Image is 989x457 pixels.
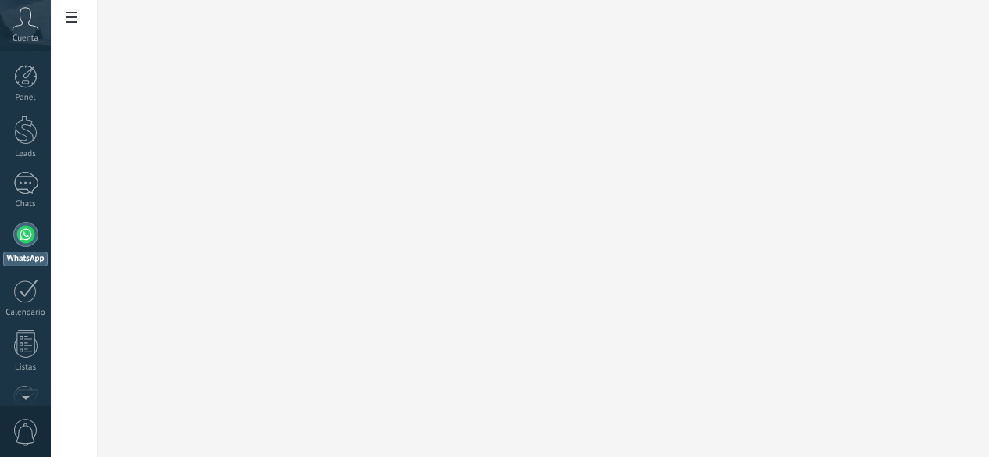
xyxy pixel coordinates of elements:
[3,199,48,209] div: Chats
[3,252,48,266] div: WhatsApp
[3,149,48,159] div: Leads
[3,93,48,103] div: Panel
[3,308,48,318] div: Calendario
[3,362,48,373] div: Listas
[13,34,38,44] span: Cuenta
